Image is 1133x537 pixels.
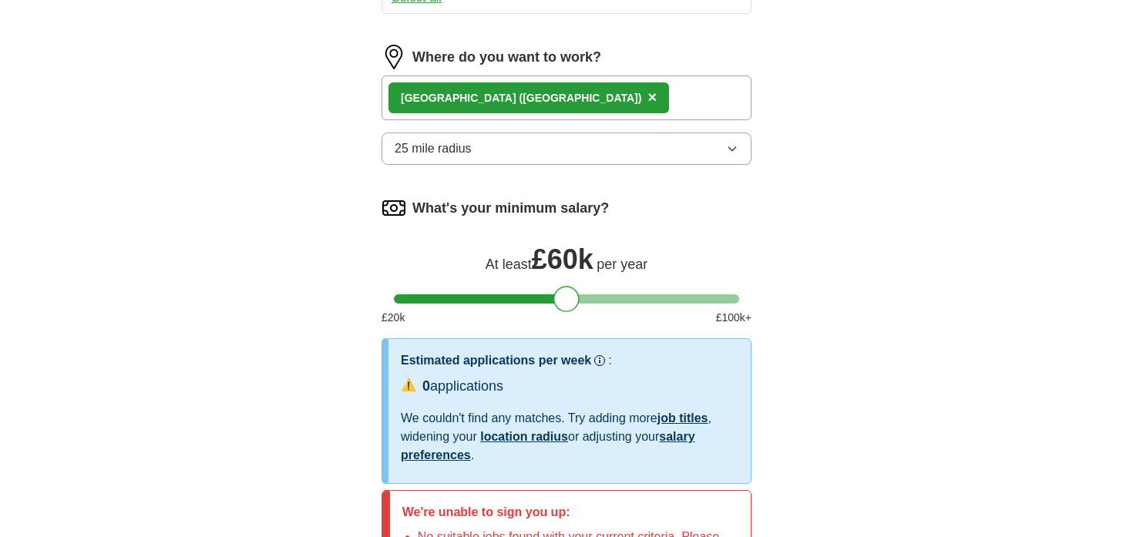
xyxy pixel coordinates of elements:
img: salary.png [382,196,406,220]
a: location radius [480,430,568,443]
span: 0 [422,378,430,394]
h3: Estimated applications per week [401,351,591,370]
button: × [647,86,657,109]
span: per year [597,257,647,272]
strong: [GEOGRAPHIC_DATA] [401,92,516,104]
span: × [647,89,657,106]
button: 25 mile radius [382,133,751,165]
span: At least [486,257,532,272]
span: £ 60k [532,243,593,275]
span: 25 mile radius [395,139,472,158]
p: We're unable to sign you up: [402,503,738,522]
a: salary preferences [401,430,695,461]
span: £ 20 k [382,310,405,326]
span: ([GEOGRAPHIC_DATA]) [519,92,641,104]
label: What's your minimum salary? [412,198,609,219]
div: We couldn't find any matches. Try adding more , widening your or adjusting your . [401,409,738,465]
div: applications [422,376,503,397]
h3: : [608,351,611,370]
img: location.png [382,45,406,69]
span: ⚠️ [401,376,416,394]
a: job titles [657,411,708,425]
label: Where do you want to work? [412,47,601,68]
